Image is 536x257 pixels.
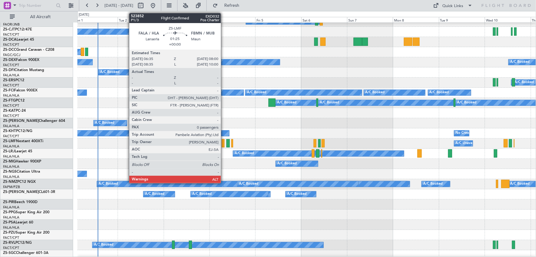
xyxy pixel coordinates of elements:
[3,225,19,230] a: FALA/HLA
[3,241,32,245] a: ZS-RVLPC12/NG
[3,73,19,78] a: FALA/HLA
[3,139,16,143] span: ZS-LMF
[94,240,113,250] div: A/C Booked
[145,190,164,199] div: A/C Booked
[456,129,470,138] div: No Crew
[3,99,16,102] span: ZS-FTG
[3,164,19,169] a: FALA/HLA
[320,98,339,107] div: A/C Booked
[277,98,296,107] div: A/C Booked
[140,58,159,67] div: A/C Booked
[3,170,17,174] span: ZS-NGS
[16,15,65,19] span: All Aircraft
[423,179,443,189] div: A/C Booked
[3,139,43,143] a: ZS-LMFNextant 400XTi
[3,22,20,27] a: FAOR/JNB
[3,251,16,255] span: ZS-SGC
[189,58,208,67] div: A/C Booked
[514,78,534,87] div: A/C Booked
[235,149,254,158] div: A/C Booked
[104,3,133,8] span: [DATE] - [DATE]
[3,200,37,204] a: ZS-PIRBeech 1900D
[3,99,25,102] a: ZS-FTGPC12
[3,48,16,52] span: ZS-DCC
[3,78,15,82] span: ZS-ERS
[164,17,209,22] div: Wed 3
[3,68,14,72] span: ZS-DFI
[3,109,16,113] span: ZS-KAT
[457,98,476,107] div: A/C Booked
[3,170,40,174] a: ZS-NGSCitation Ultra
[99,179,118,189] div: A/C Booked
[430,88,449,97] div: A/C Booked
[3,114,19,118] a: FACT/CPT
[3,119,65,123] a: ZS-[PERSON_NAME]Challenger 604
[3,63,19,67] a: FACT/CPT
[3,190,55,194] a: ZS-[PERSON_NAME]CL601-3R
[3,235,19,240] a: FACT/CPT
[3,83,19,88] a: FACT/CPT
[219,3,245,8] span: Refresh
[209,17,255,22] div: Thu 4
[443,3,464,9] div: Quick Links
[3,215,19,220] a: FALA/HLA
[3,93,19,98] a: FALA/HLA
[347,17,393,22] div: Sun 7
[3,180,17,184] span: ZS-NMZ
[7,12,67,22] button: All Aircraft
[3,89,14,92] span: ZS-FCI
[3,48,54,52] a: ZS-DCCGrand Caravan - C208
[100,68,119,77] div: A/C Booked
[3,53,20,57] a: FAGC/GCJ
[456,139,481,148] div: A/C Unavailable
[3,231,49,235] a: ZS-PZUSuper King Air 200
[3,42,19,47] a: FACT/CPT
[3,211,49,214] a: ZS-PPGSuper King Air 200
[3,109,26,113] a: ZS-KATPC-24
[3,231,16,235] span: ZS-PZU
[3,251,49,255] a: ZS-SGCChallenger 601-3A
[188,88,208,97] div: A/C Booked
[3,221,16,224] span: ZS-PSA
[3,124,19,128] a: FALA/HLA
[3,205,19,210] a: FALA/HLA
[3,58,39,62] a: ZS-DEXFalcon 900EX
[3,154,19,159] a: FALA/HLA
[510,179,530,189] div: A/C Booked
[72,17,118,22] div: Mon 1
[439,17,485,22] div: Tue 9
[3,180,36,184] a: ZS-NMZPC12 NGX
[430,1,476,10] button: Quick Links
[287,190,307,199] div: A/C Booked
[192,190,212,199] div: A/C Booked
[3,190,39,194] span: ZS-[PERSON_NAME]
[3,38,17,42] span: ZS-DCA
[3,185,20,189] a: FAPM/PZB
[393,17,439,22] div: Mon 8
[3,68,44,72] a: ZS-DFICitation Mustang
[366,88,385,97] div: A/C Booked
[3,38,34,42] a: ZS-DCALearjet 45
[3,134,19,139] a: FACT/CPT
[3,58,16,62] span: ZS-DEX
[3,200,14,204] span: ZS-PIR
[95,118,115,128] div: A/C Booked
[3,89,37,92] a: ZS-FCIFalcon 900EX
[510,58,530,67] div: A/C Booked
[247,88,266,97] div: A/C Booked
[3,144,19,149] a: FALA/HLA
[3,221,33,224] a: ZS-PSALearjet 60
[3,246,19,250] a: FACT/CPT
[79,12,89,18] div: [DATE]
[3,28,15,31] span: ZS-CJT
[3,28,32,31] a: ZS-CJTPC12/47E
[255,17,301,22] div: Fri 5
[3,150,32,153] a: ZS-LRJLearjet 45
[3,129,16,133] span: ZS-KHT
[3,78,24,82] a: ZS-ERSPC12
[210,1,247,10] button: Refresh
[3,160,41,163] a: ZS-MIGHawker 900XP
[3,211,16,214] span: ZS-PPG
[19,1,54,10] input: Trip Number
[3,175,19,179] a: FALA/HLA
